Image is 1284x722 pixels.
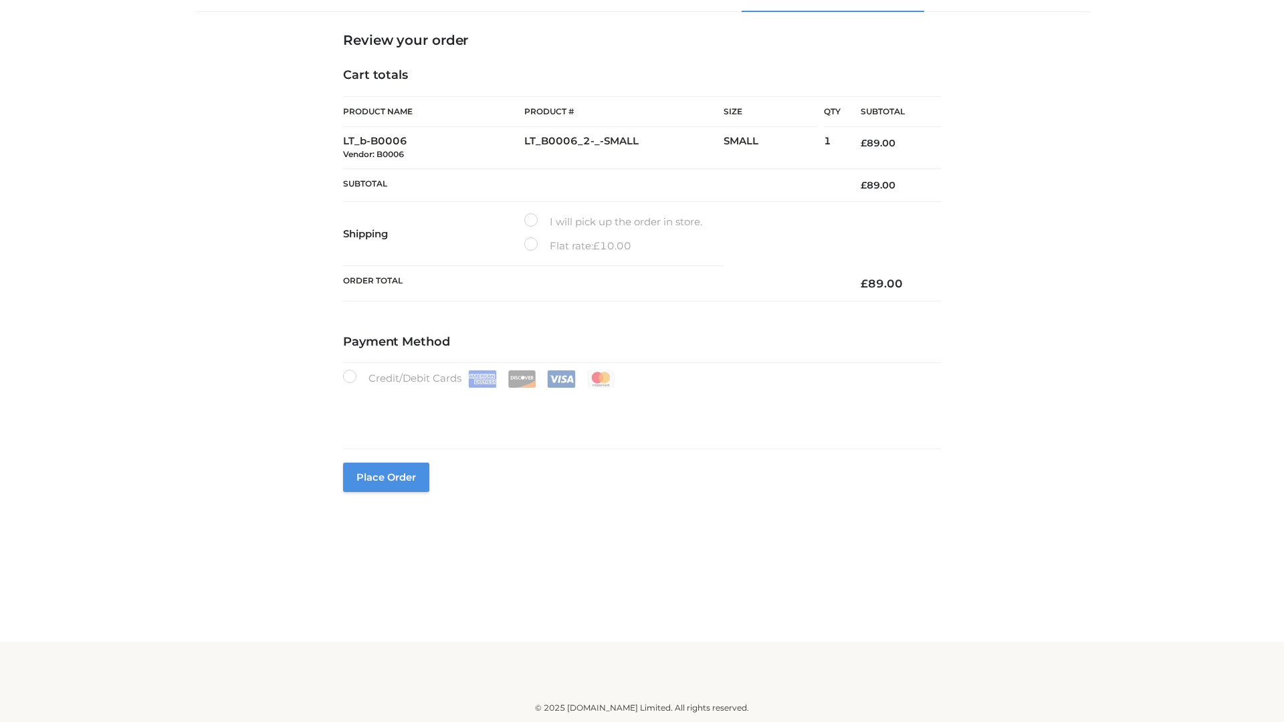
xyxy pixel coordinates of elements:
iframe: Secure payment input frame [340,385,938,434]
bdi: 89.00 [861,179,895,191]
bdi: 89.00 [861,277,903,290]
th: Qty [824,96,841,127]
button: Place order [343,463,429,492]
th: Product Name [343,96,524,127]
td: SMALL [724,127,824,169]
div: © 2025 [DOMAIN_NAME] Limited. All rights reserved. [199,701,1085,715]
label: Credit/Debit Cards [343,370,617,388]
td: LT_b-B0006 [343,127,524,169]
small: Vendor: B0006 [343,149,404,159]
th: Order Total [343,266,841,302]
img: Discover [508,370,536,388]
td: LT_B0006_2-_-SMALL [524,127,724,169]
img: Mastercard [586,370,615,388]
label: I will pick up the order in store. [524,213,702,231]
span: £ [861,179,867,191]
img: Visa [547,370,576,388]
span: £ [861,277,868,290]
h4: Cart totals [343,68,941,83]
th: Subtotal [841,97,941,127]
bdi: 10.00 [593,239,631,252]
bdi: 89.00 [861,137,895,149]
th: Shipping [343,202,524,266]
td: 1 [824,127,841,169]
img: Amex [468,370,497,388]
th: Size [724,97,817,127]
h3: Review your order [343,32,941,48]
th: Product # [524,96,724,127]
h4: Payment Method [343,335,941,350]
label: Flat rate: [524,237,631,255]
span: £ [593,239,600,252]
th: Subtotal [343,168,841,201]
span: £ [861,137,867,149]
